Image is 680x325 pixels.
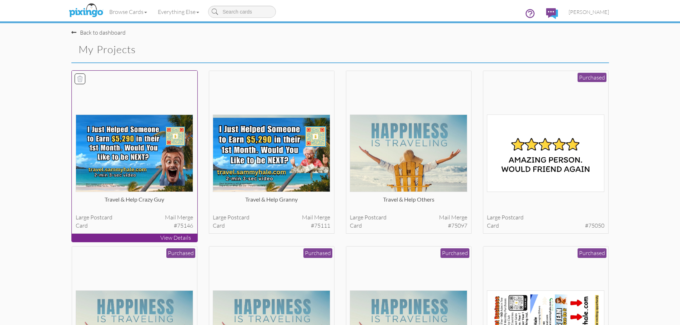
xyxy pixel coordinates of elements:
[76,115,193,192] img: 136088-1-1758582369423-42be0a9ec6d43d5a-qa.jpg
[104,3,152,21] a: Browse Cards
[174,222,193,230] span: #75146
[213,214,226,221] span: large
[303,248,332,258] div: Purchased
[502,214,524,221] span: postcard
[213,195,330,210] div: Travel & Help Granny
[364,214,387,221] span: postcard
[208,6,276,18] input: Search cards
[302,213,330,222] span: Mail merge
[213,115,330,192] img: 136087-1-1758582274537-9c4c7fe393079d3a-qa.jpg
[76,195,193,210] div: Travel & Help Crazy Guy
[152,3,205,21] a: Everything Else
[67,2,105,20] img: pixingo logo
[90,214,112,221] span: postcard
[578,248,606,258] div: Purchased
[350,222,467,230] div: card
[165,213,193,222] span: Mail merge
[76,222,193,230] div: card
[563,3,614,21] a: [PERSON_NAME]
[166,248,195,258] div: Purchased
[71,29,126,36] a: Back to dashboard
[350,195,467,210] div: Travel & Help others
[311,222,330,230] span: #75111
[227,214,250,221] span: postcard
[487,214,500,221] span: large
[350,115,467,192] img: 135976-1-1758433609089-600c56e02c8b99f8-qa.jpg
[585,222,604,230] span: #75050
[487,115,604,192] img: 135890-1-1758169321053-9f36789ede7e5230-qa.jpg
[487,222,604,230] div: card
[350,214,363,221] span: large
[79,44,328,55] h2: My Projects
[546,8,558,19] img: comments.svg
[448,222,467,230] span: #75097
[569,9,609,15] span: [PERSON_NAME]
[440,248,469,258] div: Purchased
[439,213,467,222] span: Mail merge
[72,234,197,242] p: View Details
[578,73,606,82] div: Purchased
[213,222,330,230] div: card
[76,214,89,221] span: large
